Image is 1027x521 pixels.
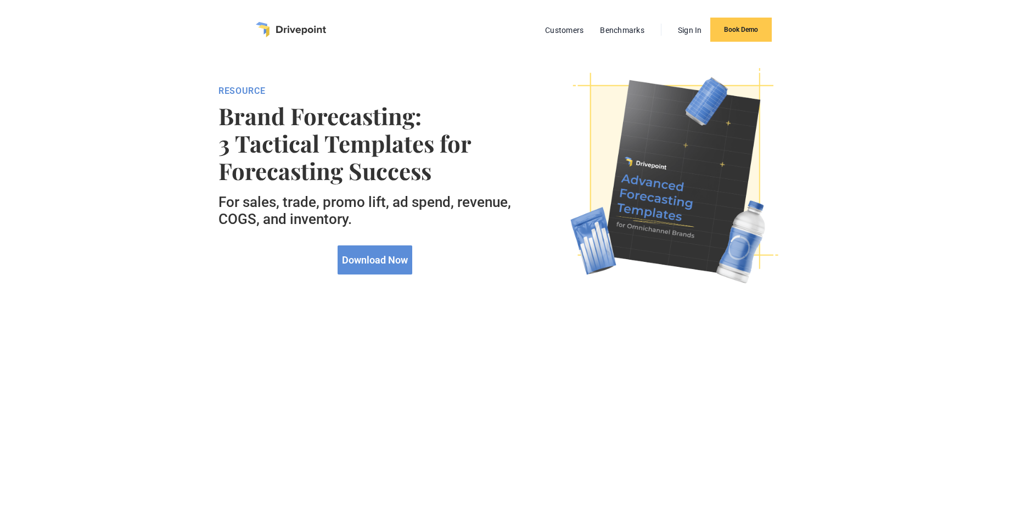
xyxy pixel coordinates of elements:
h5: For sales, trade, promo lift, ad spend, revenue, COGS, and inventory. [218,194,531,228]
a: home [256,22,326,37]
a: Sign In [672,23,708,37]
a: Book Demo [710,18,772,42]
a: Customers [540,23,589,37]
a: Download Now [338,245,412,274]
div: RESOURCE [218,86,531,97]
strong: Brand Forecasting: 3 Tactical Templates for Forecasting Success [218,102,531,185]
a: Benchmarks [594,23,650,37]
